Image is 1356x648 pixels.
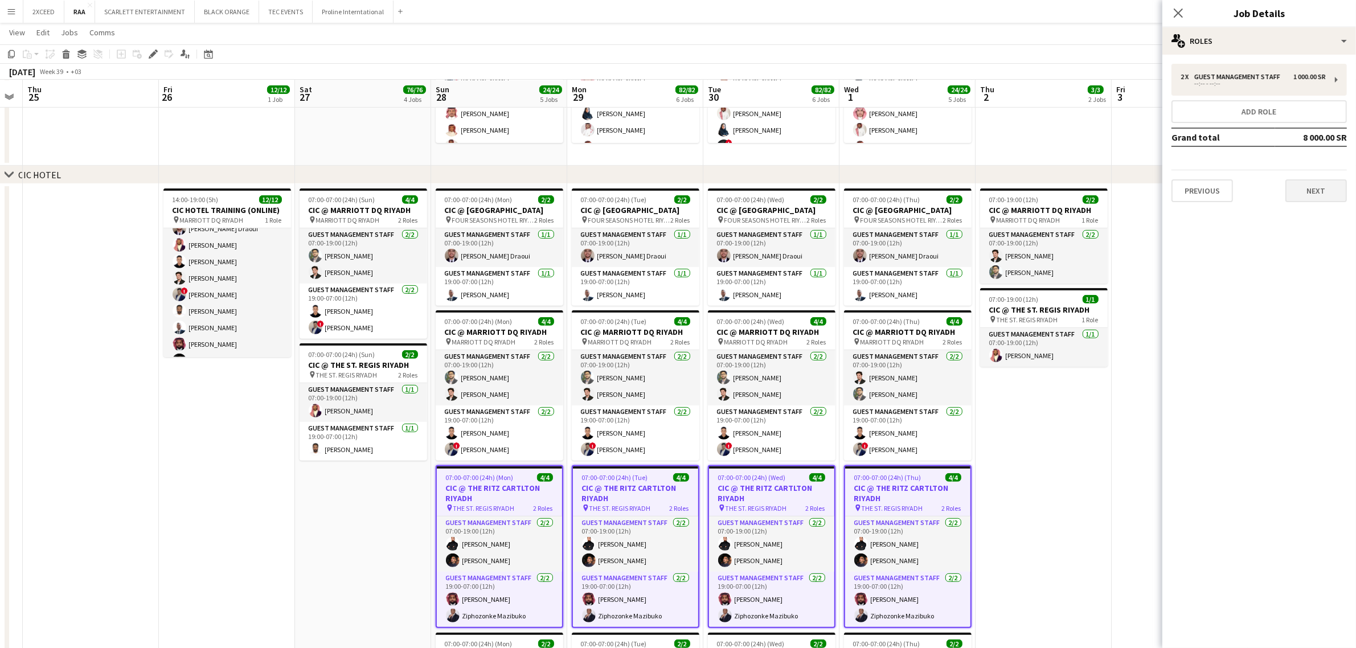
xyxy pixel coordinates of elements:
[38,67,66,76] span: Week 39
[9,66,35,77] div: [DATE]
[709,572,834,627] app-card-role: Guest Management Staff2/219:00-07:00 (12h)[PERSON_NAME]Ziphozonke Mazibuko
[1171,179,1233,202] button: Previous
[300,383,427,422] app-card-role: Guest Management Staff1/107:00-19:00 (12h)[PERSON_NAME]
[942,504,961,512] span: 2 Roles
[163,188,291,357] app-job-card: 14:00-19:00 (5h)12/12CIC HOTEL TRAINING (ONLINE) MARRIOTT DQ RIYADH1 RoleGuest Management Staff12...
[1275,128,1347,146] td: 8 000.00 SR
[989,295,1039,304] span: 07:00-19:00 (12h)
[810,195,826,204] span: 2/2
[980,305,1108,315] h3: CIC @ THE ST. REGIS RIYADH
[810,317,826,326] span: 4/4
[436,465,563,628] app-job-card: 07:00-07:00 (24h) (Mon)4/4CIC @ THE RITZ CARTLTON RIYADH THE ST. REGIS RIYADH2 RolesGuest Managem...
[861,338,924,346] span: MARRIOTT DQ RIYADH
[844,327,972,337] h3: CIC @ MARRIOTT DQ RIYADH
[588,216,671,224] span: FOUR SEASONS HOTEL RIYADH
[708,84,721,95] span: Tue
[717,639,785,648] span: 07:00-07:00 (24h) (Wed)
[989,195,1039,204] span: 07:00-19:00 (12h)
[268,95,289,104] div: 1 Job
[589,442,596,449] span: !
[675,85,698,94] span: 82/82
[572,327,699,337] h3: CIC @ MARRIOTT DQ RIYADH
[709,516,834,572] app-card-role: Guest Management Staff2/207:00-19:00 (12h)[PERSON_NAME][PERSON_NAME]
[708,310,835,461] app-job-card: 07:00-07:00 (24h) (Wed)4/4CIC @ MARRIOTT DQ RIYADH MARRIOTT DQ RIYADH2 RolesGuest Management Staf...
[572,405,699,461] app-card-role: Guest Management Staff2/219:00-07:00 (12h)[PERSON_NAME]![PERSON_NAME]
[674,317,690,326] span: 4/4
[9,27,25,38] span: View
[1293,73,1326,81] div: 1 000.00 SR
[709,483,834,503] h3: CIC @ THE RITZ CARTLTON RIYADH
[259,195,282,204] span: 12/12
[845,572,970,627] app-card-role: Guest Management Staff2/219:00-07:00 (12h)[PERSON_NAME]Ziphozonke Mazibuko
[300,205,427,215] h3: CIC @ MARRIOTT DQ RIYADH
[573,572,698,627] app-card-role: Guest Management Staff2/219:00-07:00 (12h)[PERSON_NAME]Ziphozonke Mazibuko
[572,310,699,461] app-job-card: 07:00-07:00 (24h) (Tue)4/4CIC @ MARRIOTT DQ RIYADH MARRIOTT DQ RIYADH2 RolesGuest Management Staf...
[538,639,554,648] span: 2/2
[945,473,961,482] span: 4/4
[572,465,699,628] app-job-card: 07:00-07:00 (24h) (Tue)4/4CIC @ THE RITZ CARTLTON RIYADH THE ST. REGIS RIYADH2 RolesGuest Managem...
[309,195,375,204] span: 07:00-07:00 (24h) (Sun)
[436,405,563,461] app-card-role: Guest Management Staff2/219:00-07:00 (12h)[PERSON_NAME]![PERSON_NAME]
[845,516,970,572] app-card-role: Guest Management Staff2/207:00-19:00 (12h)[PERSON_NAME][PERSON_NAME]
[708,267,835,306] app-card-role: Guest Management Staff1/119:00-07:00 (12h)[PERSON_NAME]
[437,483,562,503] h3: CIC @ THE RITZ CARTLTON RIYADH
[95,1,195,23] button: SCARLETT ENTERTAINMENT
[718,473,786,482] span: 07:00-07:00 (24h) (Wed)
[436,188,563,306] app-job-card: 07:00-07:00 (24h) (Mon)2/2CIC @ [GEOGRAPHIC_DATA] FOUR SEASONS HOTEL RIYADH2 RolesGuest Managemen...
[32,25,54,40] a: Edit
[453,442,460,449] span: !
[853,195,920,204] span: 07:00-07:00 (24h) (Thu)
[844,465,972,628] app-job-card: 07:00-07:00 (24h) (Thu)4/4CIC @ THE RITZ CARTLTON RIYADH THE ST. REGIS RIYADH2 RolesGuest Managem...
[1171,100,1347,123] button: Add role
[980,205,1108,215] h3: CIC @ MARRIOTT DQ RIYADH
[947,317,962,326] span: 4/4
[706,91,721,104] span: 30
[724,338,788,346] span: MARRIOTT DQ RIYADH
[316,216,380,224] span: MARRIOTT DQ RIYADH
[980,328,1108,367] app-card-role: Guest Management Staff1/107:00-19:00 (12h)[PERSON_NAME]
[56,25,83,40] a: Jobs
[23,1,64,23] button: 2XCEED
[980,188,1108,284] div: 07:00-19:00 (12h)2/2CIC @ MARRIOTT DQ RIYADH MARRIOTT DQ RIYADH1 RoleGuest Management Staff2/207:...
[671,338,690,346] span: 2 Roles
[570,91,587,104] span: 29
[163,205,291,215] h3: CIC HOTEL TRAINING (ONLINE)
[300,343,427,461] app-job-card: 07:00-07:00 (24h) (Sun)2/2CIC @ THE ST. REGIS RIYADH THE ST. REGIS RIYADH2 RolesGuest Management ...
[534,504,553,512] span: 2 Roles
[1083,195,1099,204] span: 2/2
[71,67,81,76] div: +03
[812,85,834,94] span: 82/82
[572,267,699,306] app-card-role: Guest Management Staff1/119:00-07:00 (12h)[PERSON_NAME]
[809,473,825,482] span: 4/4
[162,91,173,104] span: 26
[453,504,515,512] span: THE ST. REGIS RIYADH
[402,195,418,204] span: 4/4
[180,216,244,224] span: MARRIOTT DQ RIYADH
[844,267,972,306] app-card-role: Guest Management Staff1/119:00-07:00 (12h)[PERSON_NAME]
[316,371,378,379] span: THE ST. REGIS RIYADH
[317,321,324,327] span: !
[947,639,962,648] span: 2/2
[434,91,449,104] span: 28
[265,216,282,224] span: 1 Role
[36,27,50,38] span: Edit
[1082,315,1099,324] span: 1 Role
[89,27,115,38] span: Comms
[1082,216,1099,224] span: 1 Role
[537,473,553,482] span: 4/4
[708,205,835,215] h3: CIC @ [GEOGRAPHIC_DATA]
[309,350,375,359] span: 07:00-07:00 (24h) (Sun)
[708,350,835,405] app-card-role: Guest Management Staff2/207:00-19:00 (12h)[PERSON_NAME][PERSON_NAME]
[812,95,834,104] div: 6 Jobs
[436,327,563,337] h3: CIC @ MARRIOTT DQ RIYADH
[588,338,652,346] span: MARRIOTT DQ RIYADH
[540,95,562,104] div: 5 Jobs
[452,216,535,224] span: FOUR SEASONS HOTEL RIYADH
[717,195,785,204] span: 07:00-07:00 (24h) (Wed)
[535,338,554,346] span: 2 Roles
[854,473,921,482] span: 07:00-07:00 (24h) (Thu)
[980,288,1108,367] div: 07:00-19:00 (12h)1/1CIC @ THE ST. REGIS RIYADH THE ST. REGIS RIYADH1 RoleGuest Management Staff1/...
